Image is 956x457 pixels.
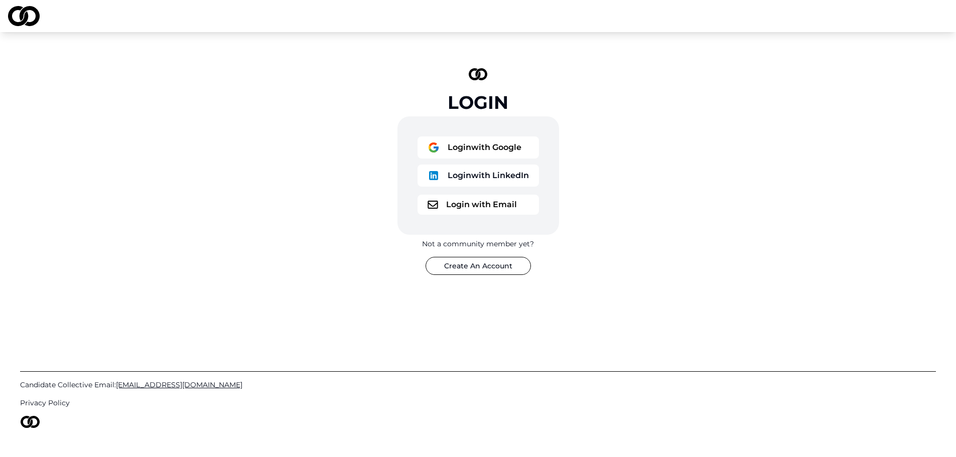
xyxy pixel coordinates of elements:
[428,201,438,209] img: logo
[422,239,534,249] div: Not a community member yet?
[469,68,488,80] img: logo
[116,380,242,389] span: [EMAIL_ADDRESS][DOMAIN_NAME]
[418,136,539,159] button: logoLoginwith Google
[20,398,936,408] a: Privacy Policy
[426,257,531,275] button: Create An Account
[428,141,440,154] img: logo
[418,165,539,187] button: logoLoginwith LinkedIn
[8,6,40,26] img: logo
[448,92,508,112] div: Login
[428,170,440,182] img: logo
[20,416,40,428] img: logo
[20,380,936,390] a: Candidate Collective Email:[EMAIL_ADDRESS][DOMAIN_NAME]
[418,195,539,215] button: logoLogin with Email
